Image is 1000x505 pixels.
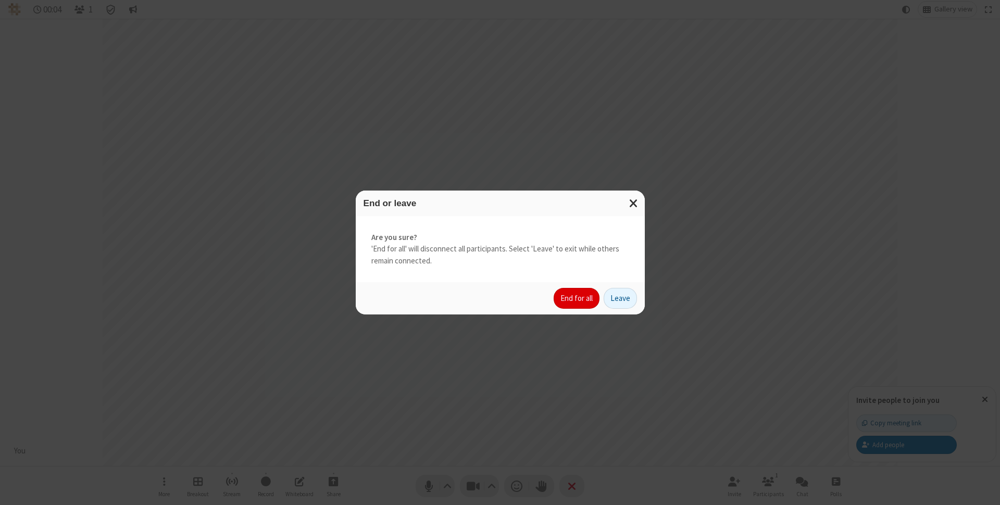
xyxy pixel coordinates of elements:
button: End for all [554,288,599,309]
button: Close modal [623,191,645,216]
button: Leave [604,288,637,309]
h3: End or leave [364,198,637,208]
strong: Are you sure? [371,232,629,244]
div: 'End for all' will disconnect all participants. Select 'Leave' to exit while others remain connec... [356,216,645,283]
